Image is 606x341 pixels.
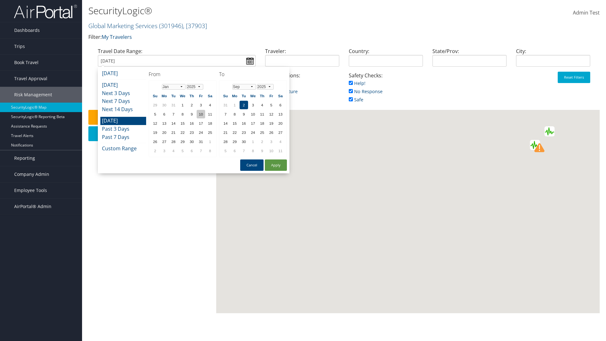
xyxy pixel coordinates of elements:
td: 30 [160,101,169,109]
td: 2 [187,101,196,109]
a: Help! [349,80,365,86]
td: 12 [267,110,276,118]
td: 7 [221,110,230,118]
td: 4 [206,101,214,109]
td: 29 [178,137,187,146]
td: 4 [169,147,178,155]
div: Traveler: [260,47,344,72]
td: 21 [169,128,178,137]
th: Th [258,92,266,100]
td: 5 [178,147,187,155]
td: 2 [240,101,248,109]
a: No Response [349,88,383,94]
span: Company Admin [14,166,49,182]
td: 17 [197,119,205,128]
td: 14 [169,119,178,128]
td: 19 [151,128,159,137]
td: 22 [230,128,239,137]
li: Custom Range [100,145,146,153]
div: Air/Hotel/Rail: [93,72,177,96]
td: 9 [240,110,248,118]
td: 2 [151,147,159,155]
td: 6 [160,110,169,118]
td: 26 [267,128,276,137]
div: Travel Date Range: [93,47,260,72]
td: 11 [206,110,214,118]
td: 16 [187,119,196,128]
span: Trips [14,39,25,54]
td: 1 [230,101,239,109]
td: 9 [187,110,196,118]
a: Global Marketing Services [88,21,207,30]
td: 14 [221,119,230,128]
div: Green earthquake alert (Magnitude 4.9M, Depth:10km) in China 02/09/2025 07:58 UTC, 490 thousand i... [544,126,555,136]
button: Download Report [88,126,213,141]
td: 2 [258,137,266,146]
li: Past 7 Days [100,133,146,141]
td: 5 [267,101,276,109]
td: 11 [276,147,285,155]
span: Employee Tools [14,182,47,198]
div: State/Prov: [428,47,511,72]
span: Reporting [14,150,35,166]
span: Admin Test [573,9,600,16]
td: 1 [206,137,214,146]
td: 3 [249,101,257,109]
th: Fr [197,92,205,100]
td: 10 [197,110,205,118]
td: 6 [276,101,285,109]
td: 7 [169,110,178,118]
div: 0 Travelers [88,144,216,156]
li: Past 3 Days [100,125,146,133]
div: City: [511,47,595,72]
td: 29 [230,137,239,146]
button: Cancel [240,159,264,171]
th: We [249,92,257,100]
th: Tu [240,92,248,100]
td: 18 [206,119,214,128]
span: AirPortal® Admin [14,199,51,214]
td: 8 [249,147,257,155]
td: 30 [240,137,248,146]
td: 24 [197,128,205,137]
td: 29 [151,101,159,109]
th: Th [187,92,196,100]
td: 23 [187,128,196,137]
td: 5 [221,147,230,155]
td: 28 [221,137,230,146]
span: Dashboards [14,22,40,38]
td: 5 [151,110,159,118]
span: Risk Management [14,87,52,103]
td: 25 [206,128,214,137]
div: Green earthquake alert (Magnitude 5.2M, Depth:10km) in Afghanistan 02/09/2025 12:29 UTC, 8.1 mill... [530,140,540,150]
td: 20 [160,128,169,137]
td: 8 [230,110,239,118]
td: 31 [169,101,178,109]
td: 28 [169,137,178,146]
td: 6 [187,147,196,155]
th: Tu [169,92,178,100]
button: Apply [265,159,287,171]
td: 1 [249,137,257,146]
td: 8 [206,147,214,155]
th: We [178,92,187,100]
td: 13 [276,110,285,118]
td: 27 [276,128,285,137]
td: 7 [197,147,205,155]
td: 23 [240,128,248,137]
span: ( 301946 ) [159,21,183,30]
td: 4 [258,101,266,109]
li: [DATE] [100,81,146,89]
h1: SecurityLogic® [88,4,429,17]
td: 8 [178,110,187,118]
button: Safety Check [88,110,213,125]
img: airportal-logo.png [14,4,77,19]
td: 3 [197,101,205,109]
th: Sa [276,92,285,100]
span: Travel Approval [14,71,47,87]
li: Next 14 Days [100,105,146,114]
td: 9 [258,147,266,155]
td: 13 [160,119,169,128]
td: 6 [230,147,239,155]
li: Next 7 Days [100,97,146,105]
